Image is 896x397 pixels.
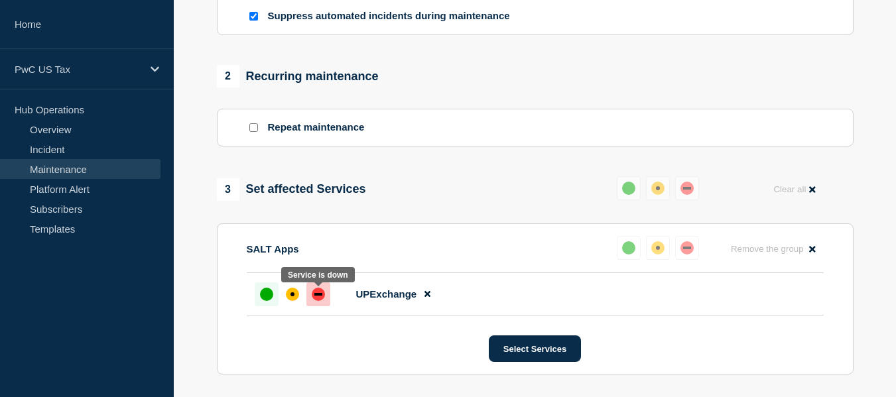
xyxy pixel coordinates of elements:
input: Repeat maintenance [249,123,258,132]
p: Repeat maintenance [268,121,365,134]
span: 3 [217,178,239,201]
div: down [680,182,694,195]
div: Set affected Services [217,178,366,201]
div: affected [286,288,299,301]
div: affected [651,241,665,255]
input: Suppress automated incidents during maintenance [249,12,258,21]
p: PwC US Tax [15,64,142,75]
p: Suppress automated incidents during maintenance [268,10,510,23]
div: affected [651,182,665,195]
div: down [680,241,694,255]
button: up [617,176,641,200]
span: UPExchange [356,288,417,300]
div: down [312,288,325,301]
button: affected [646,176,670,200]
button: up [617,236,641,260]
p: SALT Apps [247,243,299,255]
button: Clear all [765,176,823,202]
div: up [622,241,635,255]
button: Select Services [489,335,581,362]
button: Remove the group [723,236,824,262]
button: affected [646,236,670,260]
div: up [260,288,273,301]
div: up [622,182,635,195]
button: down [675,176,699,200]
span: Remove the group [731,244,804,254]
button: down [675,236,699,260]
div: Recurring maintenance [217,65,379,87]
div: Service is down [288,270,348,280]
span: 2 [217,65,239,87]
